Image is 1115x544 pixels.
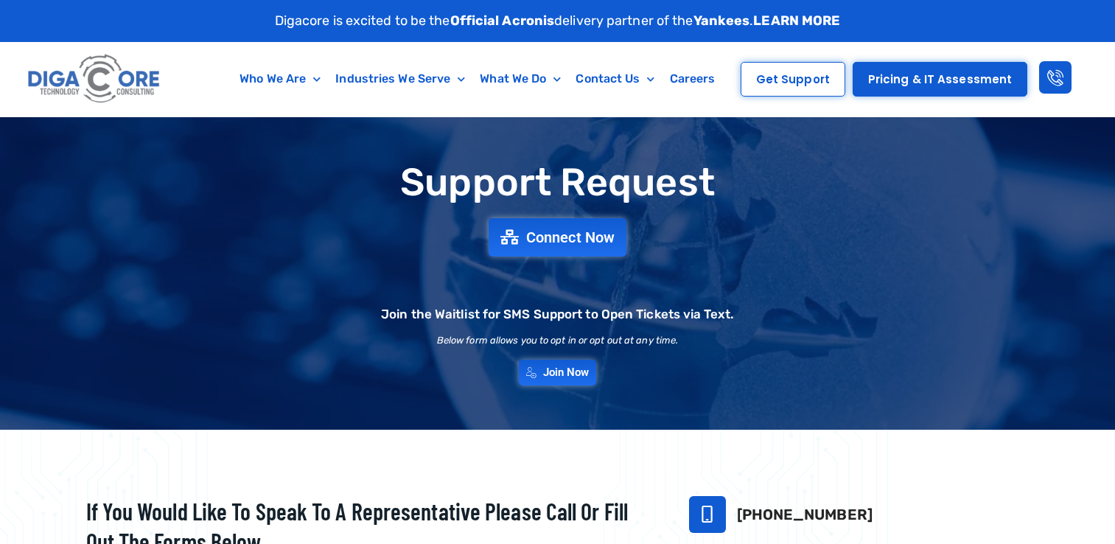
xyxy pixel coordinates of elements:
strong: Official Acronis [450,13,555,29]
p: Digacore is excited to be the delivery partner of the . [275,11,841,31]
span: Get Support [756,74,830,85]
h2: Below form allows you to opt in or opt out at any time. [437,335,679,345]
img: Digacore logo 1 [24,49,165,109]
a: Pricing & IT Assessment [853,62,1027,97]
h1: Support Request [49,161,1066,203]
nav: Menu [224,62,731,96]
span: Pricing & IT Assessment [868,74,1012,85]
a: What We Do [472,62,568,96]
a: Connect Now [489,218,626,257]
a: Industries We Serve [328,62,472,96]
a: Contact Us [568,62,662,96]
a: Get Support [741,62,845,97]
a: 732-646-5725 [689,496,726,533]
a: Careers [663,62,723,96]
h2: Join the Waitlist for SMS Support to Open Tickets via Text. [381,308,734,321]
strong: Yankees [693,13,750,29]
a: [PHONE_NUMBER] [737,506,873,523]
span: Join Now [543,367,590,378]
span: Connect Now [526,230,615,245]
a: LEARN MORE [753,13,840,29]
a: Join Now [519,360,597,386]
a: Who We Are [232,62,328,96]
